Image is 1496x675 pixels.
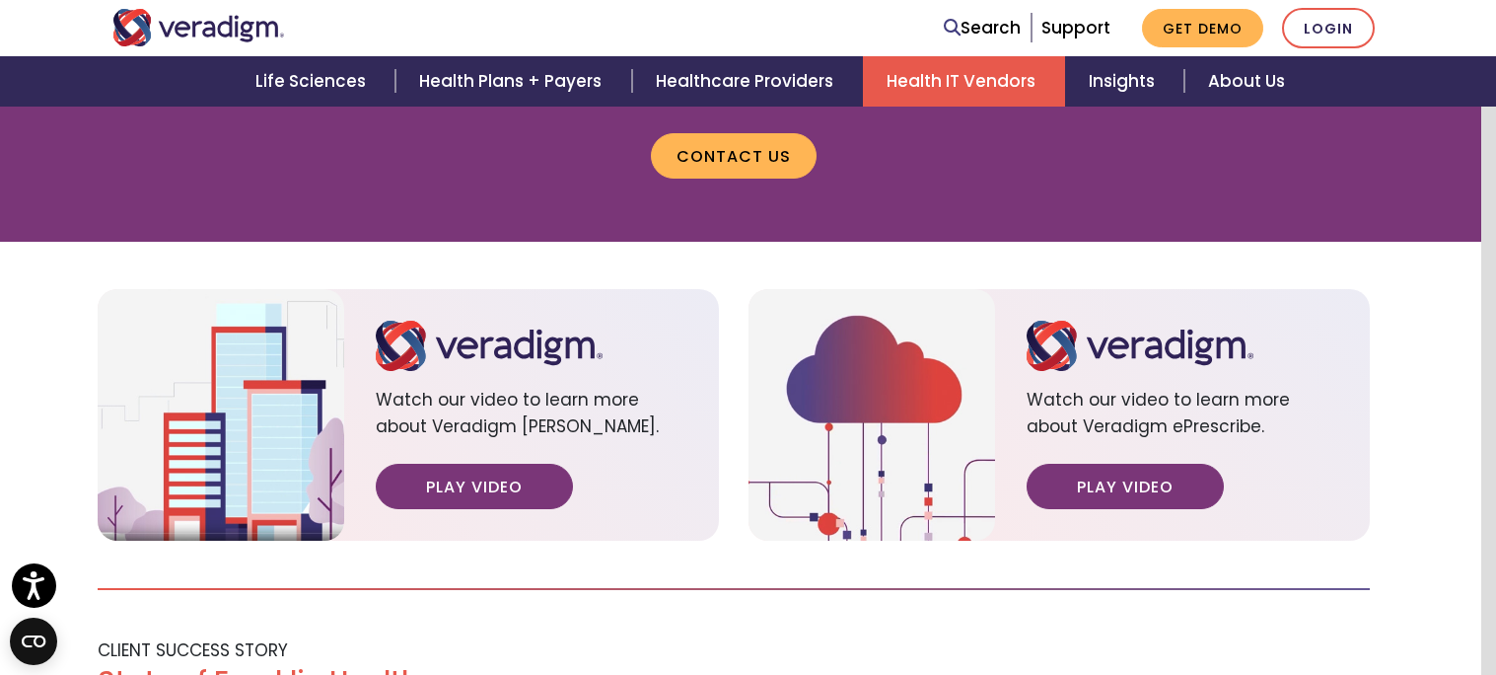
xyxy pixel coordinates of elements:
span: CLIENT SUCCESS STORY [98,638,288,662]
a: Contact Us [651,133,817,179]
a: Search [944,15,1021,41]
a: Insights [1065,56,1184,107]
a: Support [1041,16,1110,39]
img: solution-health-it-dorn-video.jpg [98,289,344,541]
a: Life Sciences [232,56,395,107]
iframe: Drift Chat Widget [1119,535,1472,651]
a: Play Video [376,464,573,509]
button: Open CMP widget [10,618,57,665]
img: Veradigm logo [112,9,285,46]
span: Watch our video to learn more about Veradigm [PERSON_NAME]. [376,371,687,464]
a: Play Video [1027,464,1224,509]
img: logo.svg [376,321,603,371]
a: Health IT Vendors [863,56,1065,107]
a: About Us [1184,56,1309,107]
a: Login [1282,8,1375,48]
span: Watch our video to learn more about Veradigm ePrescribe. [1027,371,1338,464]
a: Healthcare Providers [632,56,863,107]
a: Health Plans + Payers [395,56,631,107]
a: Get Demo [1142,9,1263,47]
img: solution-health-it-eprescribe-video.jpg [748,289,995,541]
img: logo.svg [1027,321,1253,371]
